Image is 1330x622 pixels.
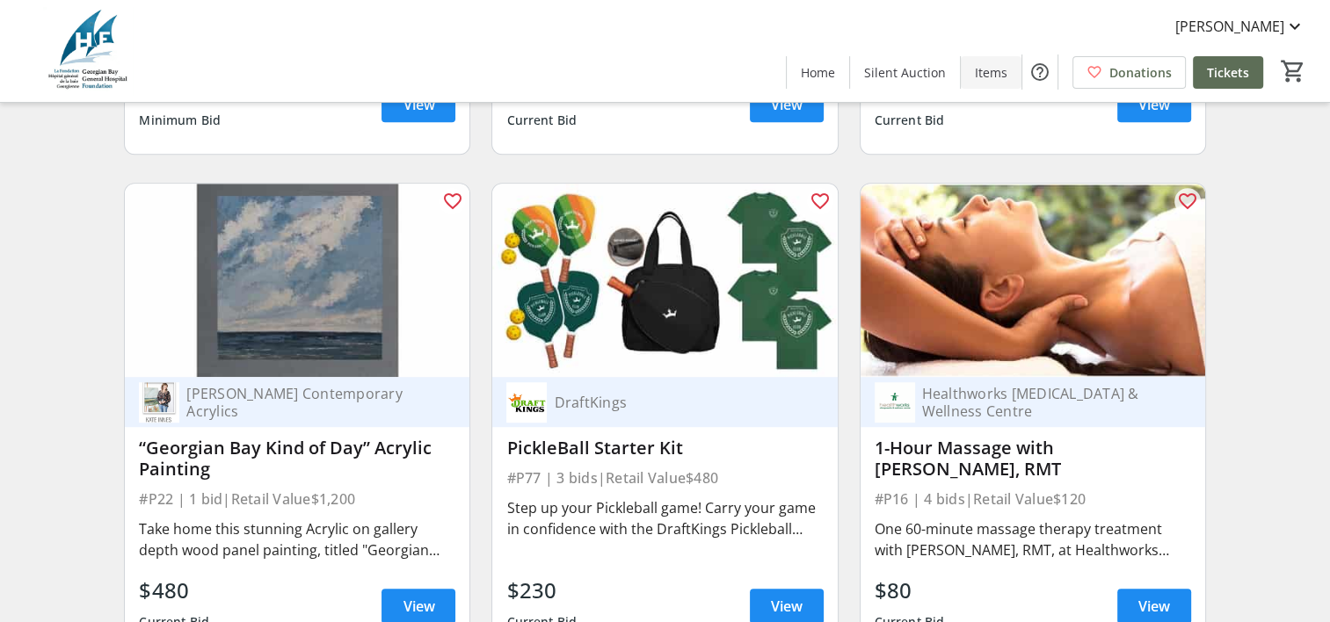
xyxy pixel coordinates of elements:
[801,63,835,82] span: Home
[139,105,221,136] div: Minimum Bid
[1072,56,1186,89] a: Donations
[403,596,434,617] span: View
[139,487,455,511] div: #P22 | 1 bid | Retail Value $1,200
[771,596,803,617] span: View
[961,56,1021,89] a: Items
[139,575,209,606] div: $480
[1109,63,1172,82] span: Donations
[1177,191,1198,212] mat-icon: favorite_outline
[506,438,823,459] div: PickleBall Starter Kit
[915,385,1170,420] div: Healthworks [MEDICAL_DATA] & Wellness Centre
[875,518,1191,561] div: One 60-minute massage therapy treatment with [PERSON_NAME], RMT, at Healthworks [MEDICAL_DATA] & ...
[861,184,1205,378] img: 1-Hour Massage with Sandhya Kanukuntla, RMT
[139,518,455,561] div: Take home this stunning Acrylic on gallery depth wood panel painting, titled "Georgian Bay Kind o...
[1277,55,1309,87] button: Cart
[382,87,455,122] a: View
[875,382,915,423] img: Healthworks Chiropractic & Wellness Centre
[875,487,1191,511] div: #P16 | 4 bids | Retail Value $120
[1138,94,1170,115] span: View
[975,63,1007,82] span: Items
[506,497,823,539] div: Step up your Pickleball game! Carry your game in confidence with the DraftKings Pickleball Crown ...
[864,63,946,82] span: Silent Auction
[810,191,831,212] mat-icon: favorite_outline
[179,385,434,420] div: [PERSON_NAME] Contemporary Acrylics
[850,56,960,89] a: Silent Auction
[1193,56,1263,89] a: Tickets
[1161,12,1319,40] button: [PERSON_NAME]
[506,466,823,490] div: #P77 | 3 bids | Retail Value $480
[492,184,837,378] img: PickleBall Starter Kit
[125,184,469,378] img: “Georgian Bay Kind of Day” Acrylic Painting
[875,575,945,606] div: $80
[506,382,547,423] img: DraftKings
[1138,596,1170,617] span: View
[139,438,455,480] div: “Georgian Bay Kind of Day” Acrylic Painting
[11,7,167,95] img: Georgian Bay General Hospital Foundation's Logo
[441,191,462,212] mat-icon: favorite_outline
[506,575,577,606] div: $230
[403,94,434,115] span: View
[1207,63,1249,82] span: Tickets
[875,105,945,136] div: Current Bid
[875,438,1191,480] div: 1-Hour Massage with [PERSON_NAME], RMT
[1022,54,1057,90] button: Help
[771,94,803,115] span: View
[750,87,824,122] a: View
[1117,87,1191,122] a: View
[139,382,179,423] img: Kate Innes Contemporary Acrylics
[787,56,849,89] a: Home
[506,105,577,136] div: Current Bid
[547,394,802,411] div: DraftKings
[1175,16,1284,37] span: [PERSON_NAME]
